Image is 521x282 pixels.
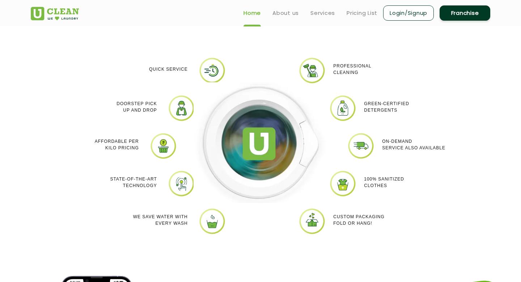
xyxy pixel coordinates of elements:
img: Online dry cleaning services [168,95,195,122]
a: Pricing List [347,9,377,17]
p: 100% Sanitized Clothes [364,176,404,189]
img: uclean dry cleaner [298,208,326,235]
img: UClean Laundry and Dry Cleaning [31,7,79,20]
p: Green-Certified Detergents [364,100,409,113]
img: Uclean laundry [329,170,356,197]
img: Laundry [347,132,374,159]
img: laundry near me [329,95,356,122]
img: PROFESSIONAL_CLEANING_11zon.webp [298,57,326,84]
p: Quick Service [149,66,188,72]
a: Home [243,9,261,17]
p: Affordable per kilo pricing [95,138,139,151]
img: Dry cleaners near me [194,82,327,203]
a: Services [310,9,335,17]
img: Laundry shop near me [168,170,195,197]
a: About us [272,9,299,17]
p: We Save Water with every wash [133,213,188,227]
p: On-demand service also available [382,138,445,151]
p: Custom packaging Fold or Hang! [333,213,385,227]
p: Doorstep Pick up and Drop [117,100,157,113]
p: Professional cleaning [333,63,371,76]
a: Franchise [440,5,490,21]
p: State-of-the-art Technology [110,176,157,189]
a: Login/Signup [383,5,434,21]
img: laundry pick and drop services [150,132,177,159]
